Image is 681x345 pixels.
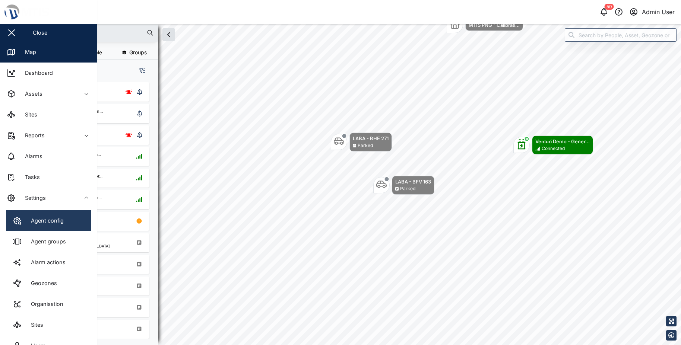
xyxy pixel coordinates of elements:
[358,142,373,149] div: Parked
[469,21,520,29] div: MTIS PNG - Calibrati...
[400,185,415,192] div: Parked
[542,145,565,152] div: Connected
[535,138,590,145] div: Venturi Demo - Gener...
[6,314,91,335] a: Sites
[4,4,101,20] img: Main Logo
[331,132,392,151] div: Map marker
[129,50,147,55] span: Groups
[19,131,45,140] div: Reports
[628,7,675,17] button: Admin User
[513,135,593,154] div: Map marker
[353,135,389,142] div: LABA - BHE 271
[605,4,614,10] div: 50
[6,273,91,294] a: Geozones
[447,17,523,33] div: Map marker
[25,321,43,329] div: Sites
[19,48,36,56] div: Map
[19,111,37,119] div: Sites
[6,294,91,314] a: Organisation
[19,90,42,98] div: Assets
[25,237,66,246] div: Agent groups
[25,300,63,308] div: Organisation
[19,152,42,160] div: Alarms
[6,231,91,252] a: Agent groups
[642,7,675,17] div: Admin User
[25,279,57,287] div: Geozones
[33,29,47,37] div: Close
[19,69,53,77] div: Dashboard
[25,217,64,225] div: Agent config
[6,210,91,231] a: Agent config
[373,176,434,195] div: Map marker
[25,258,66,266] div: Alarm actions
[19,194,46,202] div: Settings
[6,252,91,273] a: Alarm actions
[19,173,40,181] div: Tasks
[565,28,677,42] input: Search by People, Asset, Geozone or Place
[24,24,681,345] canvas: Map
[395,178,431,185] div: LABA - BFV 163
